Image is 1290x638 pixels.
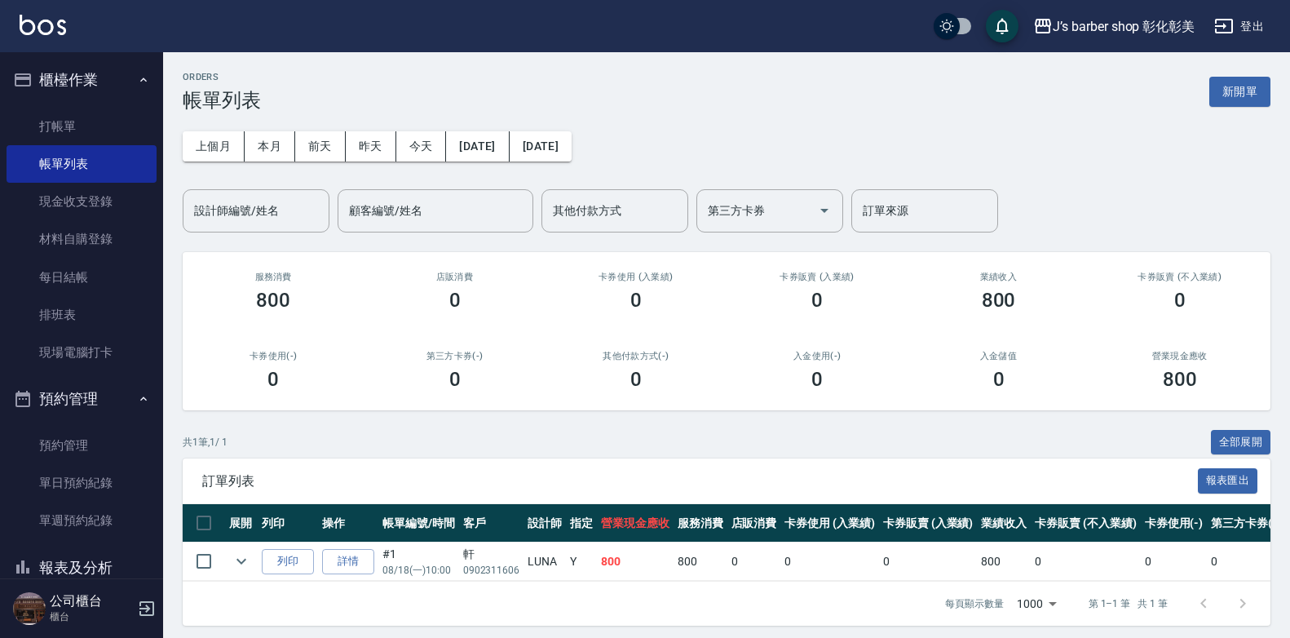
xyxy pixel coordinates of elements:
[50,593,133,609] h5: 公司櫃台
[322,549,374,574] a: 詳情
[1207,543,1285,581] td: 0
[565,272,707,282] h2: 卡券使用 (入業績)
[459,504,524,543] th: 客戶
[7,464,157,502] a: 單日預約紀錄
[229,549,254,574] button: expand row
[597,504,674,543] th: 營業現金應收
[1209,83,1270,99] a: 新開單
[811,197,837,224] button: Open
[7,108,157,145] a: 打帳單
[7,259,157,296] a: 每日結帳
[927,351,1069,361] h2: 入金儲值
[13,592,46,625] img: Person
[50,609,133,624] p: 櫃台
[225,504,258,543] th: 展開
[1109,272,1251,282] h2: 卡券販賣 (不入業績)
[258,504,318,543] th: 列印
[746,272,888,282] h2: 卡券販賣 (入業績)
[811,368,823,391] h3: 0
[378,543,459,581] td: #1
[7,547,157,589] button: 報表及分析
[7,296,157,334] a: 排班表
[674,504,727,543] th: 服務消費
[295,131,346,162] button: 前天
[1031,543,1140,581] td: 0
[396,131,447,162] button: 今天
[245,131,295,162] button: 本月
[674,543,727,581] td: 800
[977,504,1031,543] th: 業績收入
[183,131,245,162] button: 上個月
[565,351,707,361] h2: 其他付款方式(-)
[566,543,597,581] td: Y
[1198,468,1258,494] button: 報表匯出
[7,183,157,220] a: 現金收支登錄
[446,131,509,162] button: [DATE]
[7,427,157,464] a: 預約管理
[524,543,566,581] td: LUNA
[1207,504,1285,543] th: 第三方卡券(-)
[1141,543,1208,581] td: 0
[256,289,290,312] h3: 800
[7,145,157,183] a: 帳單列表
[879,543,978,581] td: 0
[1163,368,1197,391] h3: 800
[7,378,157,420] button: 預約管理
[1027,10,1201,43] button: J’s barber shop 彰化彰美
[183,89,261,112] h3: 帳單列表
[927,272,1069,282] h2: 業績收入
[346,131,396,162] button: 昨天
[449,289,461,312] h3: 0
[780,543,879,581] td: 0
[630,289,642,312] h3: 0
[20,15,66,35] img: Logo
[383,351,525,361] h2: 第三方卡券(-)
[630,368,642,391] h3: 0
[977,543,1031,581] td: 800
[267,368,279,391] h3: 0
[727,504,781,543] th: 店販消費
[7,334,157,371] a: 現場電腦打卡
[7,502,157,539] a: 單週預約紀錄
[993,368,1005,391] h3: 0
[1209,77,1270,107] button: 新開單
[383,272,525,282] h2: 店販消費
[202,272,344,282] h3: 服務消費
[202,473,1198,490] span: 訂單列表
[449,368,461,391] h3: 0
[463,563,520,578] p: 0902311606
[811,289,823,312] h3: 0
[378,504,459,543] th: 帳單編號/時間
[510,131,572,162] button: [DATE]
[1053,16,1195,37] div: J’s barber shop 彰化彰美
[1198,472,1258,488] a: 報表匯出
[780,504,879,543] th: 卡券使用 (入業績)
[262,549,314,574] button: 列印
[183,72,261,82] h2: ORDERS
[1211,430,1271,455] button: 全部展開
[597,543,674,581] td: 800
[7,220,157,258] a: 材料自購登錄
[7,59,157,101] button: 櫃檯作業
[1010,582,1062,626] div: 1000
[746,351,888,361] h2: 入金使用(-)
[945,596,1004,611] p: 每頁顯示數量
[982,289,1016,312] h3: 800
[986,10,1018,42] button: save
[524,504,566,543] th: 設計師
[1208,11,1270,42] button: 登出
[727,543,781,581] td: 0
[1031,504,1140,543] th: 卡券販賣 (不入業績)
[183,435,228,450] p: 共 1 筆, 1 / 1
[566,504,597,543] th: 指定
[463,546,520,563] div: 軒
[1089,596,1168,611] p: 第 1–1 筆 共 1 筆
[382,563,455,578] p: 08/18 (一) 10:00
[1141,504,1208,543] th: 卡券使用(-)
[1109,351,1251,361] h2: 營業現金應收
[318,504,378,543] th: 操作
[202,351,344,361] h2: 卡券使用(-)
[879,504,978,543] th: 卡券販賣 (入業績)
[1174,289,1186,312] h3: 0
